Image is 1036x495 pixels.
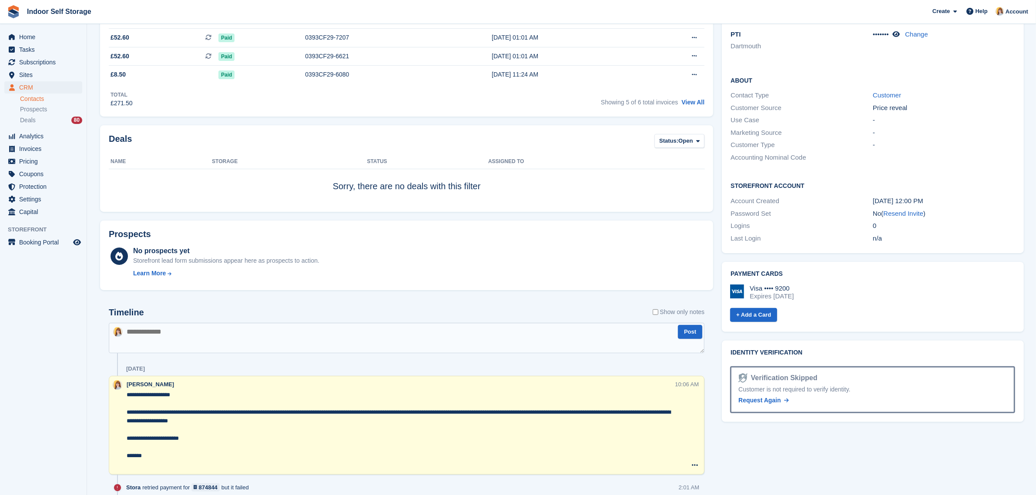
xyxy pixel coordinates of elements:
[679,483,700,492] div: 2:01 AM
[19,193,71,205] span: Settings
[23,4,95,19] a: Indoor Self Storage
[738,396,789,405] a: Request Again
[659,137,678,145] span: Status:
[218,52,235,61] span: Paid
[111,52,129,61] span: £52.60
[905,30,928,38] a: Change
[492,33,645,42] div: [DATE] 01:01 AM
[20,105,47,114] span: Prospects
[212,155,367,169] th: Storage
[932,7,950,16] span: Create
[4,43,82,56] a: menu
[731,153,873,163] div: Accounting Nominal Code
[71,117,82,124] div: 80
[731,76,1015,84] h2: About
[109,134,132,150] h2: Deals
[8,225,87,234] span: Storefront
[873,103,1015,113] div: Price reveal
[19,181,71,193] span: Protection
[4,143,82,155] a: menu
[305,33,456,42] div: 0393CF29-7207
[109,308,144,318] h2: Timeline
[111,70,126,79] span: £8.50
[731,349,1015,356] h2: Identity verification
[750,284,794,292] div: Visa •••• 9200
[675,380,699,388] div: 10:06 AM
[873,209,1015,219] div: No
[133,269,319,278] a: Learn More
[731,221,873,231] div: Logins
[731,115,873,125] div: Use Case
[488,155,704,169] th: Assigned to
[7,5,20,18] img: stora-icon-8386f47178a22dfd0bd8f6a31ec36ba5ce8667c1dd55bd0f319d3a0aa187defe.svg
[883,210,923,217] a: Resend Invite
[133,269,166,278] div: Learn More
[191,483,220,492] a: 874844
[731,181,1015,190] h2: Storefront Account
[127,381,174,388] span: [PERSON_NAME]
[738,397,781,404] span: Request Again
[748,373,818,383] div: Verification Skipped
[19,56,71,68] span: Subscriptions
[731,30,741,38] span: PTI
[72,237,82,248] a: Preview store
[126,483,141,492] span: Stora
[601,99,678,106] span: Showing 5 of 6 total invoices
[731,196,873,206] div: Account Created
[218,70,235,79] span: Paid
[19,155,71,167] span: Pricing
[19,31,71,43] span: Home
[731,128,873,138] div: Marketing Source
[305,52,456,61] div: 0393CF29-6621
[4,236,82,248] a: menu
[19,69,71,81] span: Sites
[126,365,145,372] div: [DATE]
[731,41,873,51] li: Dartmouth
[492,70,645,79] div: [DATE] 11:24 AM
[678,325,702,339] button: Post
[873,221,1015,231] div: 0
[305,70,456,79] div: 0393CF29-6080
[730,308,777,322] a: + Add a Card
[19,130,71,142] span: Analytics
[4,69,82,81] a: menu
[873,196,1015,206] div: [DATE] 12:00 PM
[19,81,71,94] span: CRM
[653,308,705,317] label: Show only notes
[20,95,82,103] a: Contacts
[133,246,319,256] div: No prospects yet
[111,33,129,42] span: £52.60
[730,284,744,298] img: Visa Logo
[873,91,901,99] a: Customer
[20,105,82,114] a: Prospects
[113,327,123,337] img: Joanne Smith
[109,229,151,239] h2: Prospects
[731,234,873,244] div: Last Login
[738,385,1007,394] div: Customer is not required to verify identity.
[19,168,71,180] span: Coupons
[133,256,319,265] div: Storefront lead form submissions appear here as prospects to action.
[873,115,1015,125] div: -
[109,155,212,169] th: Name
[19,206,71,218] span: Capital
[750,292,794,300] div: Expires [DATE]
[881,210,925,217] span: ( )
[731,103,873,113] div: Customer Source
[4,168,82,180] a: menu
[218,33,235,42] span: Paid
[4,31,82,43] a: menu
[731,90,873,100] div: Contact Type
[4,193,82,205] a: menu
[731,271,1015,278] h2: Payment cards
[19,236,71,248] span: Booking Portal
[367,155,489,169] th: Status
[126,483,253,492] div: retried payment for but it failed
[873,140,1015,150] div: -
[873,30,889,38] span: •••••••
[20,116,36,124] span: Deals
[873,234,1015,244] div: n/a
[731,140,873,150] div: Customer Type
[996,7,1004,16] img: Joanne Smith
[1006,7,1028,16] span: Account
[4,81,82,94] a: menu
